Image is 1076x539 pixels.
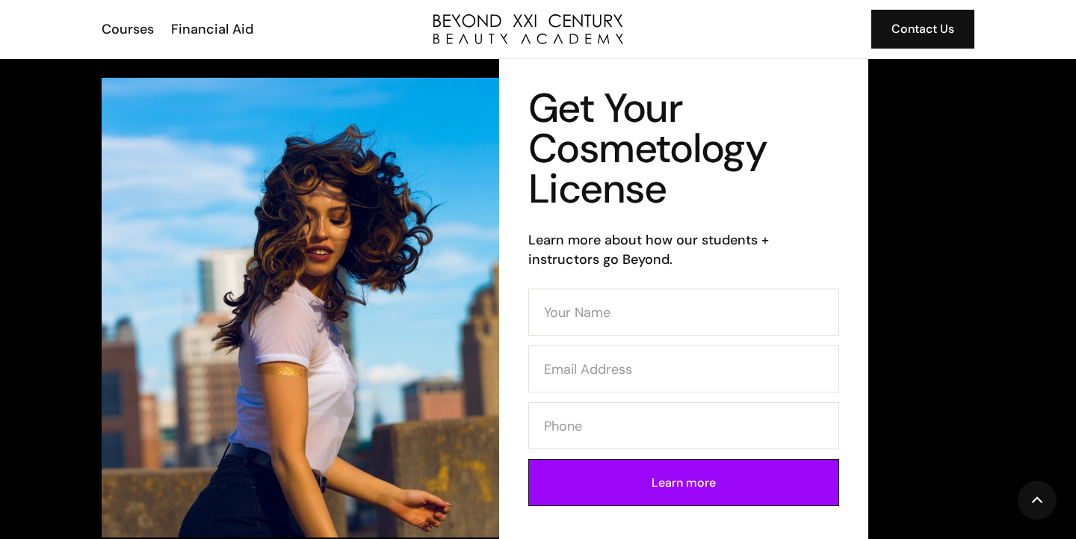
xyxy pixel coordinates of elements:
img: esthetician facial application [102,78,538,538]
img: beyond logo [433,14,623,44]
a: Courses [92,19,161,39]
input: Learn more [528,459,839,506]
a: Contact Us [871,10,974,49]
form: Contact Form (Cosmo) [528,289,839,516]
div: Courses [102,19,154,39]
div: Contact Us [891,19,954,39]
input: Your Name [528,289,839,336]
input: Phone [528,402,839,449]
input: Email Address [528,345,839,392]
h1: Get Your Cosmetology License [528,88,839,209]
h6: Learn more about how our students + instructors go Beyond. [528,230,839,269]
div: Financial Aid [171,19,253,39]
a: Financial Aid [161,19,261,39]
a: home [433,14,623,44]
